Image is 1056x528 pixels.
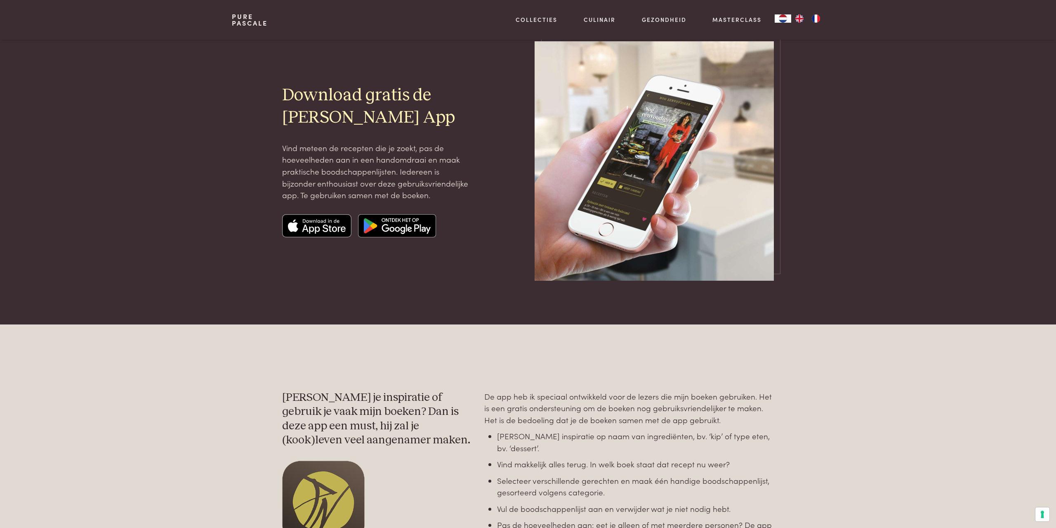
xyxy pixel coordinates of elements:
[516,15,557,24] a: Collecties
[775,14,824,23] aside: Language selected: Nederlands
[775,14,791,23] a: NL
[282,214,351,237] img: Apple app store
[497,458,773,470] li: Vind makkelijk alles terug. In welk boek staat dat recept nu weer?
[282,391,471,447] h3: [PERSON_NAME] je inspiratie of gebruik je vaak mijn boeken? Dan is deze app een must, hij zal je ...
[497,430,773,454] li: [PERSON_NAME] inspiratie op naam van ingrediënten, bv. ‘kip’ of type eten, bv. ‘dessert’.
[535,41,774,281] img: pascale-naessens-app-mockup
[712,15,761,24] a: Masterclass
[232,13,268,26] a: PurePascale
[497,475,773,498] li: Selecteer verschillende gerechten en maak één handige boodschappenlijst, gesorteerd volgens categ...
[484,391,774,426] p: De app heb ik speciaal ontwikkeld voor de lezers die mijn boeken gebruiken. Het is een gratis ond...
[584,15,615,24] a: Culinair
[775,14,791,23] div: Language
[642,15,686,24] a: Gezondheid
[282,142,471,201] p: Vind meteen de recepten die je zoekt, pas de hoeveelheden aan in een handomdraai en maak praktisc...
[358,214,436,237] img: Google app store
[791,14,808,23] a: EN
[282,85,471,128] h2: Download gratis de [PERSON_NAME] App
[791,14,824,23] ul: Language list
[1035,507,1049,521] button: Uw voorkeuren voor toestemming voor trackingtechnologieën
[497,503,773,515] li: Vul de boodschappenlijst aan en verwijder wat je niet nodig hebt.
[808,14,824,23] a: FR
